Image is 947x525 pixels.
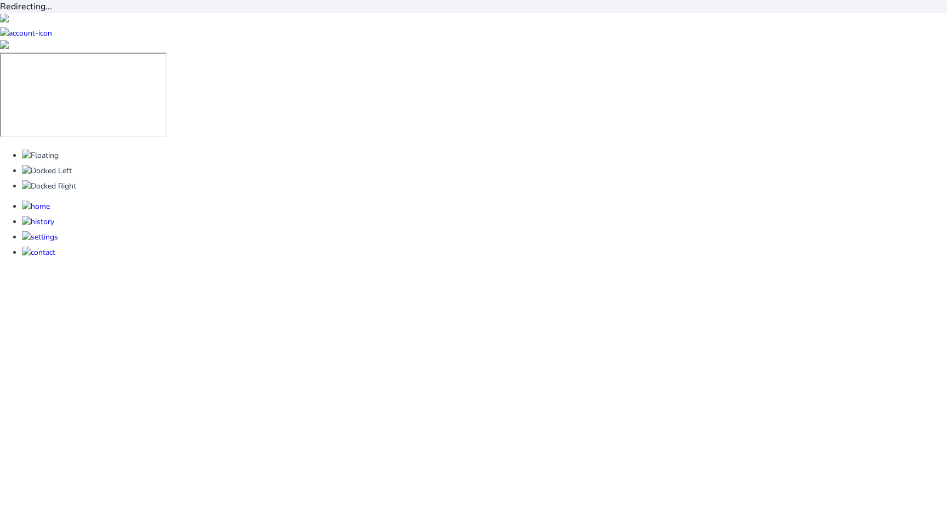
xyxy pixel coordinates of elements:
[22,165,72,176] img: Docked Left
[22,180,76,192] img: Docked Right
[22,216,54,227] img: History
[22,247,55,258] img: Contact
[22,231,58,243] img: Settings
[22,201,50,212] img: Home
[22,150,59,161] img: Floating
